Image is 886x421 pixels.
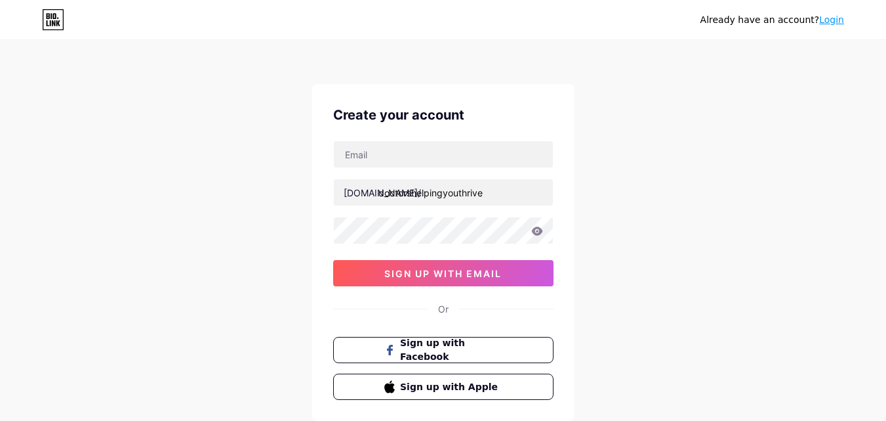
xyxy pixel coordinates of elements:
div: [DOMAIN_NAME]/ [344,186,421,200]
input: username [334,179,553,206]
button: Sign up with Facebook [333,337,554,363]
div: Create your account [333,105,554,125]
div: Already have an account? [700,13,844,27]
span: Sign up with Apple [400,380,502,394]
a: Login [819,14,844,25]
input: Email [334,141,553,167]
span: sign up with email [384,268,502,279]
button: sign up with email [333,260,554,286]
span: Sign up with Facebook [400,336,502,364]
button: Sign up with Apple [333,374,554,400]
div: Or [438,302,449,316]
